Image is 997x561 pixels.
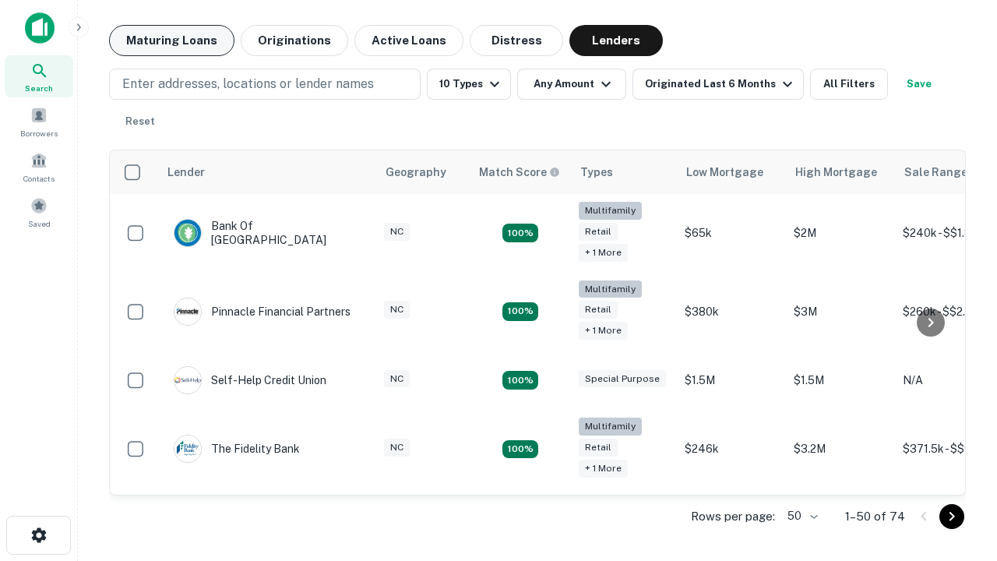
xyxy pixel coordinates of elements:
[384,301,410,319] div: NC
[174,366,326,394] div: Self-help Credit Union
[579,460,628,478] div: + 1 more
[470,25,563,56] button: Distress
[386,163,446,182] div: Geography
[109,25,234,56] button: Maturing Loans
[158,150,376,194] th: Lender
[781,505,820,527] div: 50
[645,75,797,93] div: Originated Last 6 Months
[677,410,786,489] td: $246k
[786,273,895,351] td: $3M
[25,82,53,94] span: Search
[115,106,165,137] button: Reset
[786,150,895,194] th: High Mortgage
[28,217,51,230] span: Saved
[354,25,463,56] button: Active Loans
[5,101,73,143] a: Borrowers
[786,351,895,410] td: $1.5M
[579,301,618,319] div: Retail
[109,69,421,100] button: Enter addresses, locations or lender names
[632,69,804,100] button: Originated Last 6 Months
[174,435,300,463] div: The Fidelity Bank
[174,298,351,326] div: Pinnacle Financial Partners
[810,69,888,100] button: All Filters
[677,150,786,194] th: Low Mortgage
[579,322,628,340] div: + 1 more
[174,220,201,246] img: picture
[241,25,348,56] button: Originations
[939,504,964,529] button: Go to next page
[502,440,538,459] div: Matching Properties: 10, hasApolloMatch: undefined
[786,410,895,489] td: $3.2M
[174,219,361,247] div: Bank Of [GEOGRAPHIC_DATA]
[479,164,557,181] h6: Match Score
[580,163,613,182] div: Types
[904,163,967,182] div: Sale Range
[122,75,374,93] p: Enter addresses, locations or lender names
[502,302,538,321] div: Matching Properties: 17, hasApolloMatch: undefined
[686,163,763,182] div: Low Mortgage
[579,418,642,436] div: Multifamily
[579,439,618,457] div: Retail
[502,224,538,242] div: Matching Properties: 17, hasApolloMatch: undefined
[376,150,470,194] th: Geography
[677,194,786,273] td: $65k
[174,436,201,462] img: picture
[786,194,895,273] td: $2M
[384,439,410,457] div: NC
[502,371,538,390] div: Matching Properties: 11, hasApolloMatch: undefined
[579,223,618,241] div: Retail
[517,69,626,100] button: Any Amount
[579,280,642,298] div: Multifamily
[174,298,201,325] img: picture
[5,146,73,188] a: Contacts
[384,223,410,241] div: NC
[5,191,73,233] a: Saved
[677,351,786,410] td: $1.5M
[691,507,775,526] p: Rows per page:
[579,202,642,220] div: Multifamily
[677,273,786,351] td: $380k
[579,370,666,388] div: Special Purpose
[569,25,663,56] button: Lenders
[919,436,997,511] iframe: Chat Widget
[579,244,628,262] div: + 1 more
[427,69,511,100] button: 10 Types
[571,150,677,194] th: Types
[23,172,55,185] span: Contacts
[384,370,410,388] div: NC
[5,55,73,97] a: Search
[470,150,571,194] th: Capitalize uses an advanced AI algorithm to match your search with the best lender. The match sco...
[479,164,560,181] div: Capitalize uses an advanced AI algorithm to match your search with the best lender. The match sco...
[25,12,55,44] img: capitalize-icon.png
[20,127,58,139] span: Borrowers
[894,69,944,100] button: Save your search to get updates of matches that match your search criteria.
[174,367,201,393] img: picture
[845,507,905,526] p: 1–50 of 74
[795,163,877,182] div: High Mortgage
[167,163,205,182] div: Lender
